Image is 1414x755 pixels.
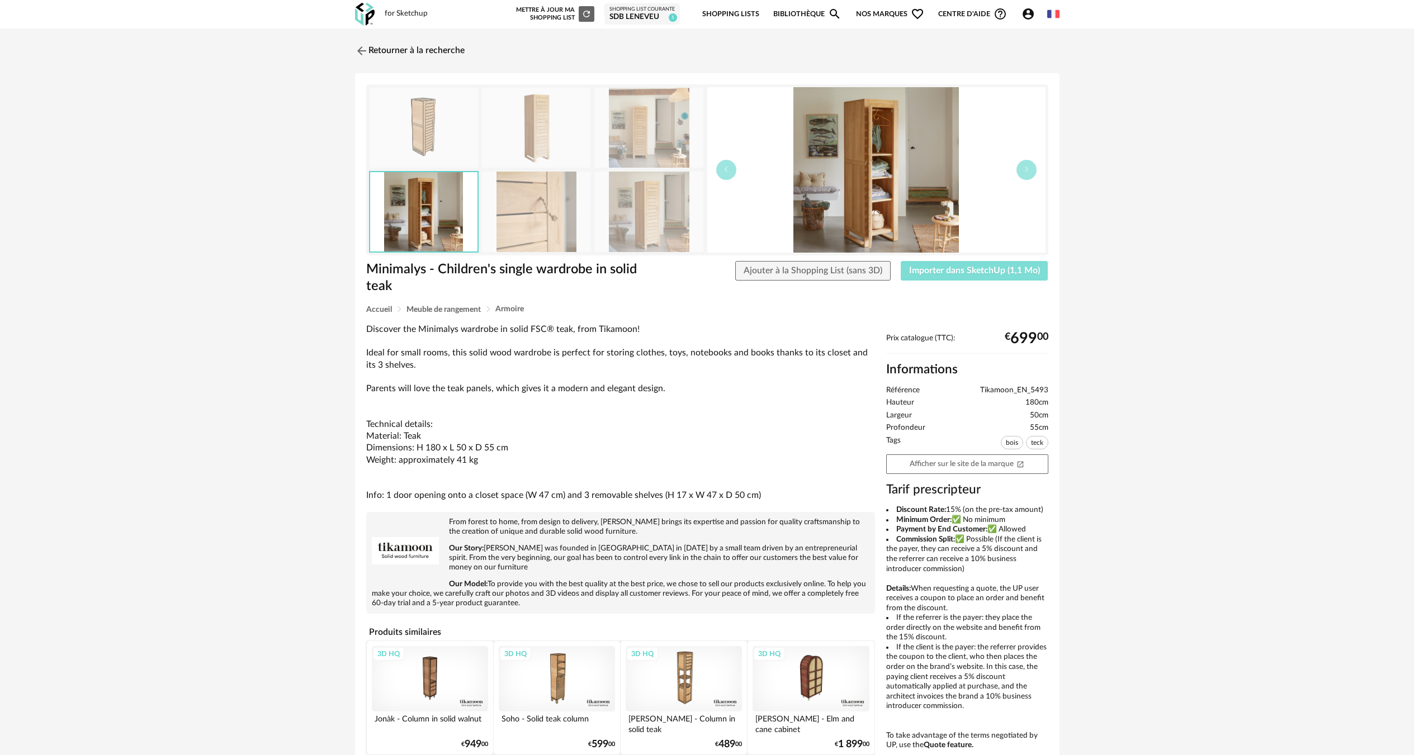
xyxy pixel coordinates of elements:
[886,525,1048,535] li: ✅ Allowed
[938,7,1007,21] span: Centre d'aideHelp Circle Outline icon
[753,711,869,734] div: [PERSON_NAME] - Elm and cane cabinet
[896,506,946,514] b: Discount Rate:
[886,454,1048,474] a: Afficher sur le site de la marqueOpen In New icon
[707,87,1046,253] img: minimalys-colonne-simple-enfant-en-teck-massif-5493-htm
[366,306,392,314] span: Accueil
[886,643,1048,711] li: If the client is the payer: the referrer provides the coupon to the client, who then places the o...
[1022,7,1040,21] span: Account Circle icon
[1026,436,1048,449] span: teck
[924,741,973,749] b: Quote feature.
[748,641,874,754] a: 3D HQ [PERSON_NAME] - Elm and cane cabinet €1 89900
[838,740,863,748] span: 1 899
[886,505,1048,515] li: 15% (on the pre-tax amount)
[896,516,952,524] b: Minimum Order:
[592,740,608,748] span: 599
[886,585,911,592] b: Details:
[609,6,675,13] div: Shopping List courante
[366,305,1048,314] div: Breadcrumb
[465,740,481,748] span: 949
[886,423,925,433] span: Profondeur
[595,172,703,251] img: minimalys-colonne-simple-enfant-en-teck-massif-5493-htm
[1047,8,1060,20] img: fr
[702,1,759,27] a: Shopping Lists
[886,411,912,421] span: Largeur
[449,544,484,552] b: Our Story:
[828,7,841,21] span: Magnify icon
[366,324,875,502] p: Discover the Minimalys wardrobe in solid FSC® teak, from Tikamoon! Ideal for small rooms, this so...
[886,334,1048,354] div: Prix catalogue (TTC):
[461,740,488,748] div: € 00
[886,505,1048,751] div: When requesting a quote, the UP user receives a coupon to place an order and benefit from the dis...
[886,535,1048,574] li: ✅ Possible (If the client is the payer, they can receive a 5% discount and the referrer can recei...
[499,711,615,734] div: Soho - Solid teak column
[856,1,924,27] span: Nos marques
[609,12,675,22] div: SDB LENEVEU
[621,641,747,754] a: 3D HQ [PERSON_NAME] - Column in solid teak €48900
[494,641,620,754] a: 3D HQ Soho - Solid teak column €59900
[901,261,1048,281] button: Importer dans SketchUp (1,1 Mo)
[370,172,477,251] img: minimalys-colonne-simple-enfant-en-teck-massif-5493-htm
[372,517,869,536] p: From forest to home, from design to delivery, [PERSON_NAME] brings its expertise and passion for ...
[1010,334,1037,343] span: 699
[370,88,478,168] img: thumbnail.png
[896,525,987,533] b: Payment by End Customer:
[718,740,735,748] span: 489
[886,398,914,408] span: Hauteur
[909,266,1040,275] span: Importer dans SketchUp (1,1 Mo)
[626,647,659,661] div: 3D HQ
[1001,436,1023,449] span: bois
[406,306,481,314] span: Meuble de rangement
[735,261,891,281] button: Ajouter à la Shopping List (sans 3D)
[886,386,920,396] span: Référence
[886,482,1048,498] h3: Tarif prescripteur
[669,13,677,22] span: 5
[994,7,1007,21] span: Help Circle Outline icon
[355,3,375,26] img: OXP
[886,362,1048,378] h2: Informations
[886,515,1048,525] li: ✅ No minimum
[715,740,742,748] div: € 00
[886,436,901,452] span: Tags
[372,711,488,734] div: Jonàk - Column in solid walnut
[499,647,532,661] div: 3D HQ
[886,613,1048,643] li: If the referrer is the payer: they place the order directly on the website and benefit from the 1...
[1022,7,1035,21] span: Account Circle icon
[744,266,882,275] span: Ajouter à la Shopping List (sans 3D)
[1005,334,1048,343] div: € 00
[449,580,488,588] b: Our Model:
[355,44,368,58] img: svg+xml;base64,PHN2ZyB3aWR0aD0iMjQiIGhlaWdodD0iMjQiIHZpZXdCb3g9IjAgMCAyNCAyNCIgZmlsbD0ibm9uZSIgeG...
[372,517,869,608] div: [PERSON_NAME] was founded in [GEOGRAPHIC_DATA] in [DATE] by a small team driven by an entrepreneu...
[753,647,786,661] div: 3D HQ
[609,6,675,22] a: Shopping List courante SDB LENEVEU 5
[495,305,524,313] span: Armoire
[595,88,703,168] img: minimalys-colonne-simple-enfant-en-teck-massif-5493-htm
[835,740,869,748] div: € 00
[482,88,590,168] img: minimalys-colonne-simple-enfant-en-teck-massif
[367,641,493,754] a: 3D HQ Jonàk - Column in solid walnut €94900
[773,1,841,27] a: BibliothèqueMagnify icon
[482,172,590,251] img: minimalys-colonne-simple-enfant-en-teck-massif-5493-htm
[514,6,594,22] div: Mettre à jour ma Shopping List
[372,517,439,585] img: brand logo
[366,624,875,640] h4: Produits similaires
[626,711,742,734] div: [PERSON_NAME] - Column in solid teak
[1016,459,1024,467] span: Open In New icon
[1030,411,1048,421] span: 50cm
[355,39,465,63] a: Retourner à la recherche
[366,261,644,295] h1: Minimalys - Children's single wardrobe in solid teak
[588,740,615,748] div: € 00
[1025,398,1048,408] span: 180cm
[896,535,955,543] b: Commission Split:
[911,7,924,21] span: Heart Outline icon
[1030,423,1048,433] span: 55cm
[385,9,428,19] div: for Sketchup
[980,386,1048,396] span: Tikamoon_EN_5493
[372,647,405,661] div: 3D HQ
[581,11,592,17] span: Refresh icon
